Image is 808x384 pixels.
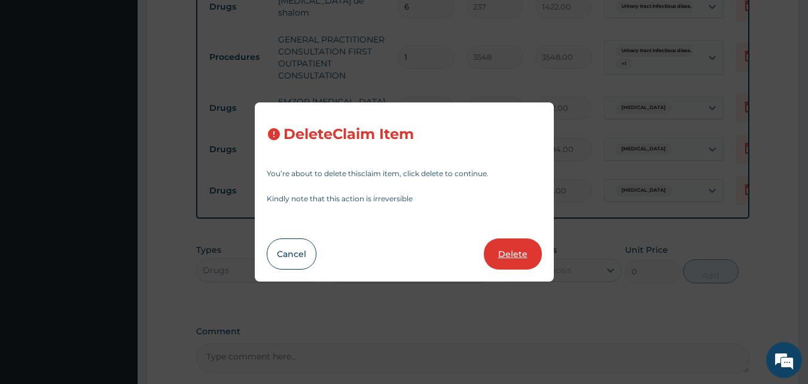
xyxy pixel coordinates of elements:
button: Delete [484,238,542,270]
p: Kindly note that this action is irreversible [267,195,542,202]
button: Cancel [267,238,316,270]
h3: Delete Claim Item [283,126,414,143]
span: We're online! [69,116,165,237]
img: d_794563401_company_1708531726252_794563401 [22,60,48,90]
p: You’re about to delete this claim item , click delete to continue. [267,170,542,177]
div: Chat with us now [62,67,201,83]
div: Minimize live chat window [196,6,225,35]
textarea: Type your message and hit 'Enter' [6,256,228,298]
